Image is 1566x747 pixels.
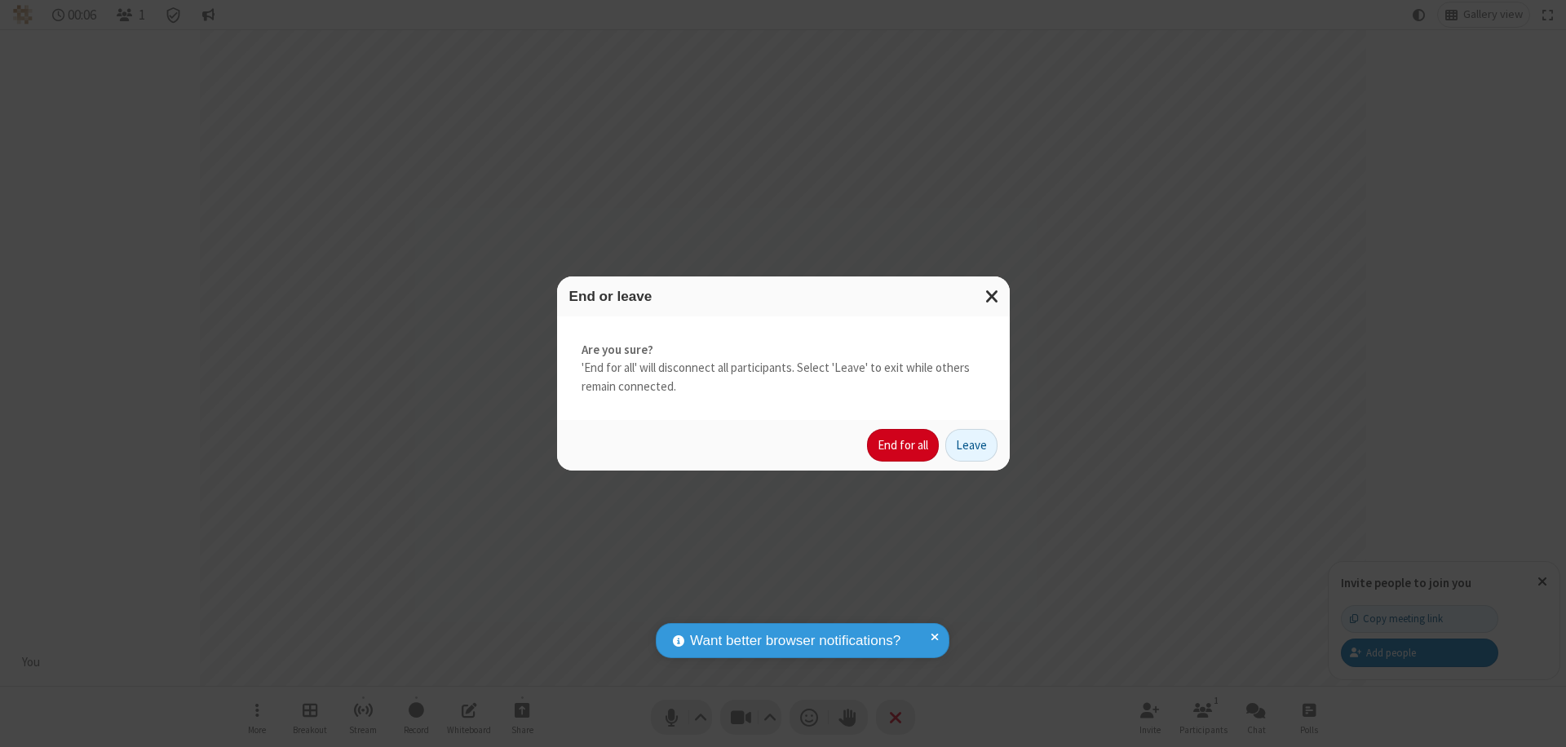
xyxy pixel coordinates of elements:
button: End for all [867,429,939,462]
span: Want better browser notifications? [690,630,900,652]
button: Leave [945,429,998,462]
div: 'End for all' will disconnect all participants. Select 'Leave' to exit while others remain connec... [557,316,1010,421]
h3: End or leave [569,289,998,304]
button: Close modal [975,276,1010,316]
strong: Are you sure? [582,341,985,360]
